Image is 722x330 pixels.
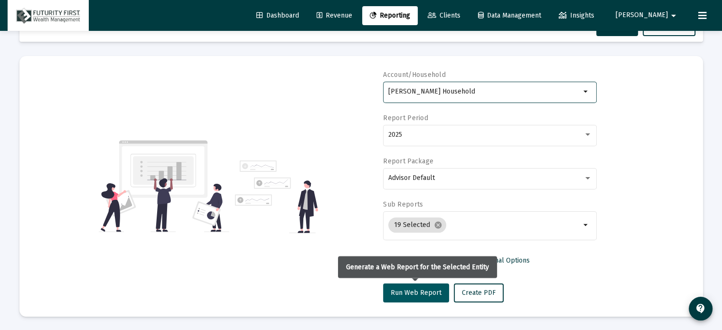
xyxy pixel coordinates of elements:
span: Clients [428,11,460,19]
input: Search or select an account or household [388,88,581,95]
a: Insights [551,6,602,25]
span: Additional Options [474,256,530,264]
span: Insights [559,11,594,19]
span: Dashboard [256,11,299,19]
img: reporting-alt [235,160,318,233]
img: reporting [99,139,229,233]
mat-icon: arrow_drop_down [668,6,679,25]
span: Reporting [370,11,410,19]
mat-chip-list: Selection [388,216,581,235]
button: Run Web Report [383,283,449,302]
button: [PERSON_NAME] [604,6,691,25]
label: Sub Reports [383,200,423,208]
span: Revenue [317,11,352,19]
span: [PERSON_NAME] [616,11,668,19]
a: Revenue [309,6,360,25]
span: Data Management [478,11,541,19]
span: 2025 [388,131,402,139]
mat-icon: arrow_drop_down [581,219,592,231]
mat-icon: cancel [434,221,442,229]
a: Clients [420,6,468,25]
label: Account/Household [383,71,446,79]
label: Report Period [383,114,428,122]
mat-icon: arrow_drop_down [581,86,592,97]
a: Reporting [362,6,418,25]
img: Dashboard [15,6,82,25]
span: Advisor Default [388,174,435,182]
button: Create PDF [454,283,504,302]
a: Data Management [470,6,549,25]
mat-chip: 19 Selected [388,217,446,233]
mat-icon: contact_support [695,303,706,314]
span: Select Custom Period [391,256,457,264]
a: Dashboard [249,6,307,25]
span: Create PDF [462,289,496,297]
span: Run Web Report [391,289,441,297]
label: Report Package [383,157,433,165]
